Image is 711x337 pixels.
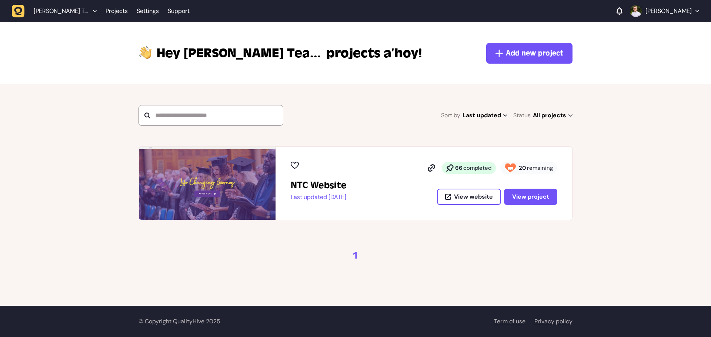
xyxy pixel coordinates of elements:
[533,110,573,121] span: All projects
[138,317,220,325] span: © Copyright QualityHive 2025
[504,189,557,205] button: View project
[463,110,507,121] span: Last updated
[534,317,573,325] a: Privacy policy
[519,164,526,172] strong: 20
[12,4,101,18] button: [PERSON_NAME] Team
[168,7,190,15] a: Support
[157,44,323,62] span: Megan Holland Team
[512,193,549,200] span: View project
[645,7,692,15] p: [PERSON_NAME]
[513,110,531,121] span: Status
[441,110,460,121] span: Sort by
[455,164,463,172] strong: 66
[494,317,525,325] a: Term of use
[630,5,642,17] img: Cameron Preece
[463,164,491,172] span: completed
[137,4,159,18] a: Settings
[34,7,89,15] span: Megan Holland Team
[437,189,501,205] button: View website
[527,164,553,172] span: remaining
[157,44,422,62] p: projects a’hoy!
[138,44,152,60] img: hi-hand
[291,179,347,191] h2: NTC Website
[486,43,573,64] button: Add new project
[106,4,128,18] a: Projects
[630,5,699,17] button: [PERSON_NAME]
[353,250,358,262] a: 1
[139,147,276,220] img: NTC Website
[291,193,347,201] p: Last updated [DATE]
[506,48,563,58] span: Add new project
[454,194,493,200] span: View website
